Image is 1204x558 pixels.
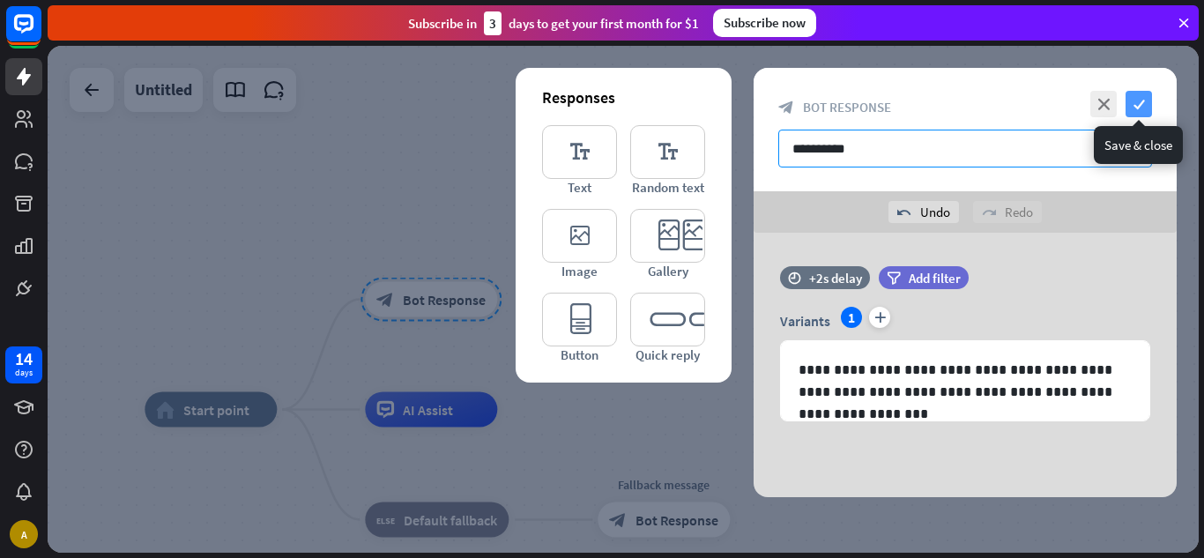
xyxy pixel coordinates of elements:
[484,11,502,35] div: 3
[803,99,891,115] span: Bot Response
[15,351,33,367] div: 14
[788,272,801,284] i: time
[982,205,996,219] i: redo
[841,307,862,328] div: 1
[973,201,1042,223] div: Redo
[809,270,862,286] div: +2s delay
[15,367,33,379] div: days
[887,272,901,285] i: filter
[408,11,699,35] div: Subscribe in days to get your first month for $1
[713,9,816,37] div: Subscribe now
[10,520,38,548] div: A
[869,307,890,328] i: plus
[778,100,794,115] i: block_bot_response
[1090,91,1117,117] i: close
[1126,91,1152,117] i: check
[897,205,911,219] i: undo
[780,312,830,330] span: Variants
[14,7,67,60] button: Open LiveChat chat widget
[888,201,959,223] div: Undo
[5,346,42,383] a: 14 days
[909,270,961,286] span: Add filter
